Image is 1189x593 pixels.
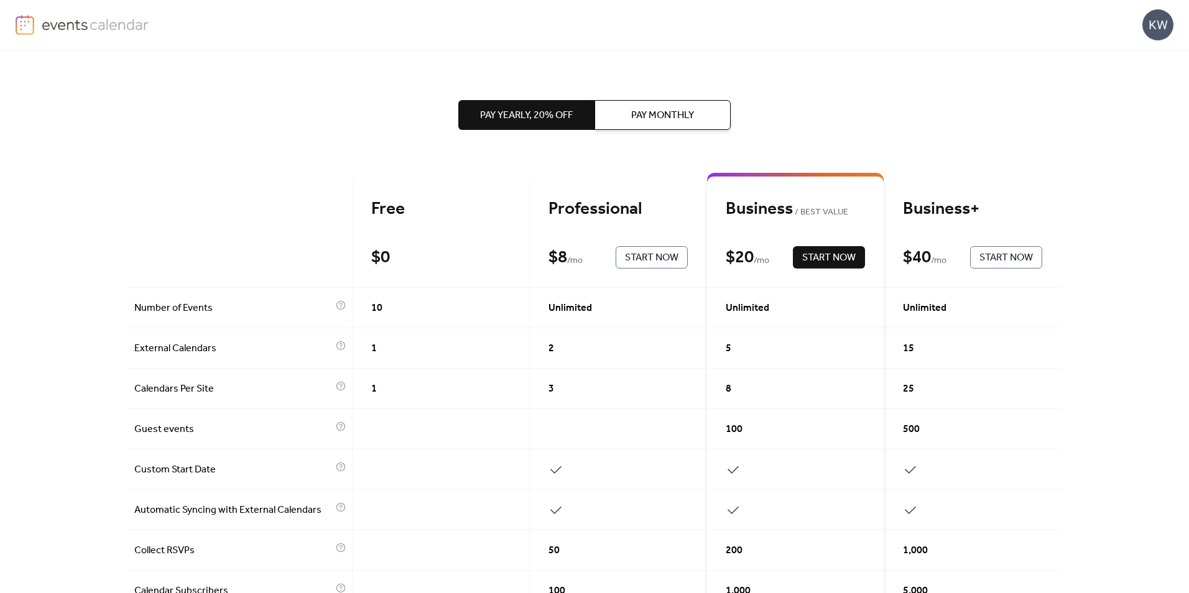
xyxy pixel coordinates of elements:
span: 50 [548,543,560,558]
img: logo [16,15,34,35]
span: Start Now [802,251,856,265]
div: $ 0 [371,247,390,269]
span: 500 [903,422,920,437]
span: / mo [931,254,946,269]
span: 1 [371,382,377,397]
span: Number of Events [134,301,333,316]
button: Pay Monthly [594,100,731,130]
img: logo-type [42,15,149,34]
div: Business [726,198,865,220]
span: Collect RSVPs [134,543,333,558]
span: 2 [548,341,554,356]
button: Start Now [970,246,1042,269]
span: Calendars Per Site [134,382,333,397]
span: Automatic Syncing with External Calendars [134,503,333,518]
span: Custom Start Date [134,462,333,477]
button: Start Now [793,246,865,269]
span: 5 [726,341,731,356]
span: 3 [548,382,554,397]
span: 200 [726,543,743,558]
span: Start Now [625,251,678,265]
button: Start Now [616,246,688,269]
div: $ 8 [548,247,567,269]
span: Unlimited [548,301,592,316]
span: / mo [754,254,769,269]
div: $ 40 [903,247,931,269]
div: Business+ [903,198,1042,220]
span: 1,000 [903,543,928,558]
span: / mo [567,254,583,269]
div: Professional [548,198,688,220]
span: Guest events [134,422,333,437]
span: External Calendars [134,341,333,356]
span: 25 [903,382,914,397]
span: Unlimited [903,301,946,316]
span: 100 [726,422,743,437]
div: KW [1142,9,1173,40]
span: Pay Yearly, 20% off [480,108,573,123]
div: $ 20 [726,247,754,269]
div: Free [371,198,511,220]
span: 8 [726,382,731,397]
span: 15 [903,341,914,356]
span: Start Now [979,251,1033,265]
span: 1 [371,341,377,356]
span: 10 [371,301,382,316]
span: Unlimited [726,301,769,316]
span: Pay Monthly [631,108,694,123]
span: BEST VALUE [793,205,848,220]
button: Pay Yearly, 20% off [458,100,594,130]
